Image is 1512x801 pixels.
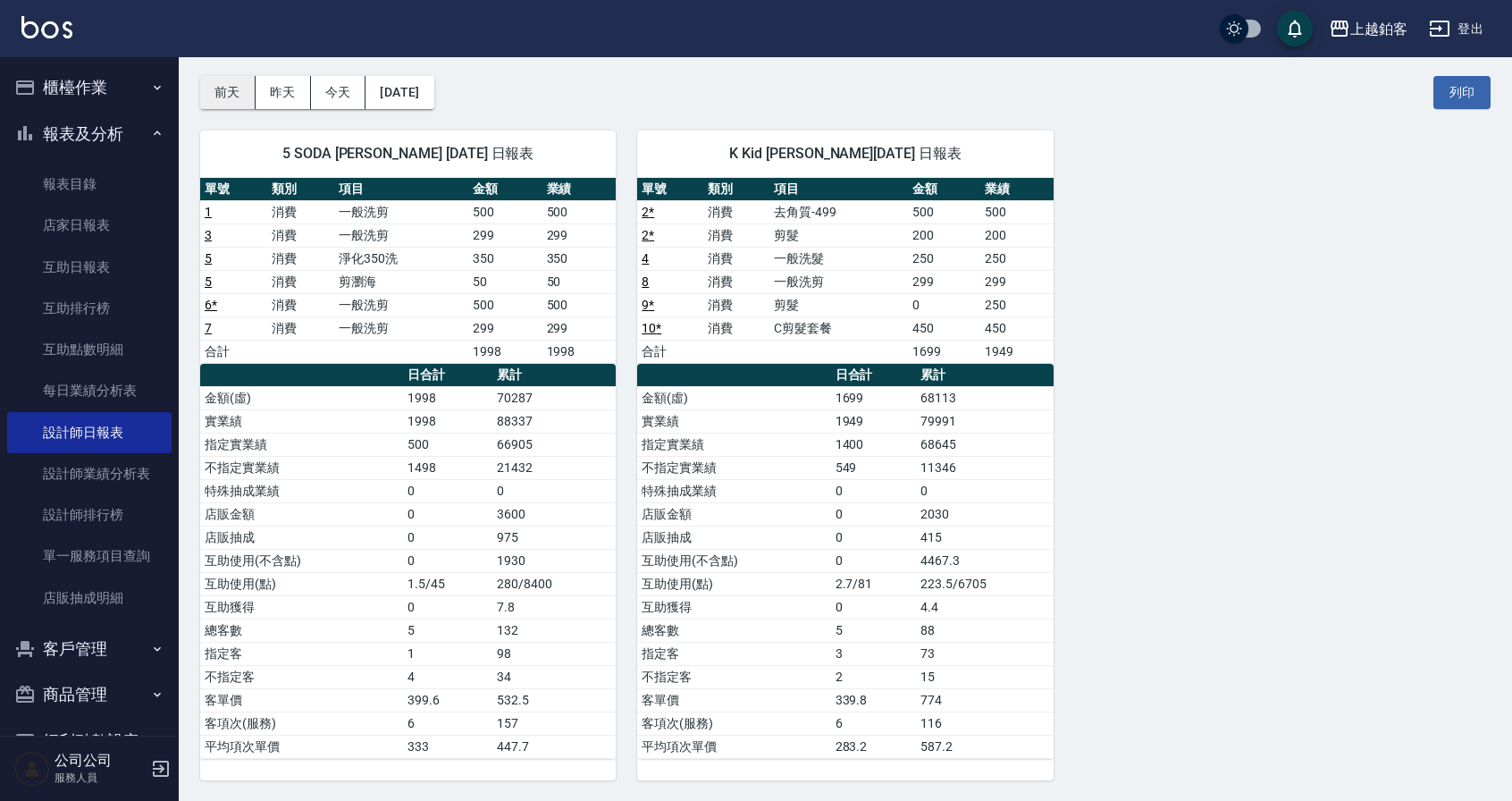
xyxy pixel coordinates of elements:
[980,178,1053,201] th: 業績
[831,688,916,712] td: 339.8
[703,316,769,340] td: 消費
[492,688,616,712] td: 532.5
[200,595,403,619] td: 互助獲得
[205,205,212,219] a: 1
[7,205,172,246] a: 店家日報表
[492,642,616,665] td: 98
[637,456,830,479] td: 不指定實業績
[7,671,172,718] button: 商品管理
[492,619,616,642] td: 132
[980,270,1053,293] td: 299
[55,752,146,770] h5: 公司公司
[205,228,212,242] a: 3
[980,200,1053,223] td: 500
[637,340,703,363] td: 合計
[542,293,617,316] td: 500
[492,526,616,549] td: 975
[205,251,212,266] a: 5
[916,549,1054,572] td: 4467.3
[769,247,908,270] td: 一般洗髮
[492,502,616,526] td: 3600
[637,549,830,572] td: 互助使用(不含點)
[7,164,172,205] a: 報表目錄
[916,572,1054,595] td: 223.5/6705
[916,502,1054,526] td: 2030
[980,293,1053,316] td: 250
[7,64,172,111] button: 櫃檯作業
[908,223,980,247] td: 200
[916,712,1054,735] td: 116
[703,200,769,223] td: 消費
[637,642,830,665] td: 指定客
[642,274,649,289] a: 8
[637,386,830,409] td: 金額(虛)
[980,223,1053,247] td: 200
[200,665,403,688] td: 不指定客
[637,526,830,549] td: 店販抽成
[403,456,492,479] td: 1498
[200,76,256,109] button: 前天
[916,735,1054,758] td: 587.2
[200,364,616,759] table: a dense table
[637,619,830,642] td: 總客數
[916,456,1054,479] td: 11346
[7,329,172,370] a: 互助點數明細
[637,712,830,735] td: 客項次(服務)
[831,364,916,387] th: 日合計
[637,665,830,688] td: 不指定客
[200,572,403,595] td: 互助使用(點)
[267,247,334,270] td: 消費
[831,549,916,572] td: 0
[916,433,1054,456] td: 68645
[403,688,492,712] td: 399.6
[831,595,916,619] td: 0
[831,572,916,595] td: 2.7/81
[703,178,769,201] th: 類別
[7,111,172,157] button: 報表及分析
[542,178,617,201] th: 業績
[542,247,617,270] td: 350
[637,433,830,456] td: 指定實業績
[492,572,616,595] td: 280/8400
[7,412,172,453] a: 設計師日報表
[637,178,703,201] th: 單號
[637,364,1053,759] table: a dense table
[403,549,492,572] td: 0
[1350,18,1407,40] div: 上越鉑客
[205,274,212,289] a: 5
[200,712,403,735] td: 客項次(服務)
[916,642,1054,665] td: 73
[642,251,649,266] a: 4
[200,688,403,712] td: 客單價
[200,178,267,201] th: 單號
[200,456,403,479] td: 不指定實業績
[200,433,403,456] td: 指定實業績
[908,247,980,270] td: 250
[403,526,492,549] td: 0
[492,665,616,688] td: 34
[267,200,334,223] td: 消費
[200,178,616,364] table: a dense table
[637,502,830,526] td: 店販金額
[7,247,172,288] a: 互助日報表
[200,619,403,642] td: 總客數
[403,595,492,619] td: 0
[403,642,492,665] td: 1
[200,409,403,433] td: 實業績
[7,626,172,672] button: 客戶管理
[492,712,616,735] td: 157
[334,223,468,247] td: 一般洗剪
[468,200,542,223] td: 500
[908,178,980,201] th: 金額
[222,145,594,163] span: 5 SODA [PERSON_NAME] [DATE] 日報表
[831,456,916,479] td: 549
[831,642,916,665] td: 3
[403,433,492,456] td: 500
[403,479,492,502] td: 0
[267,223,334,247] td: 消費
[7,370,172,411] a: 每日業績分析表
[403,364,492,387] th: 日合計
[831,735,916,758] td: 283.2
[311,76,366,109] button: 今天
[542,340,617,363] td: 1998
